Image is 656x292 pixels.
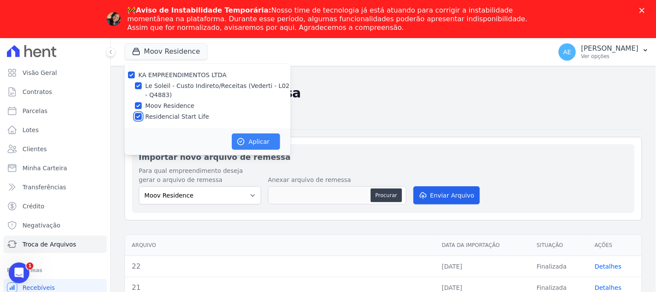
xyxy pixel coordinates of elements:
[268,175,406,185] label: Anexar arquivo de remessa
[22,164,67,172] span: Minha Carteira
[530,256,588,277] td: Finalizada
[145,81,291,100] label: Le Soleil - Custo Indireto/Receitas (Vederti - L02 - Q4883)
[139,151,628,163] h2: Importar novo arquivo de remessa
[136,6,272,14] b: Aviso de Instabilidade Temporária:
[22,221,61,230] span: Negativação
[435,256,530,277] td: [DATE]
[3,159,107,177] a: Minha Carteira
[22,283,55,292] span: Recebíveis
[640,8,648,13] div: Fechar
[22,68,57,77] span: Visão Geral
[22,107,48,115] span: Parcelas
[530,235,588,256] th: Situação
[125,235,435,256] th: Arquivo
[22,88,52,96] span: Contratos
[3,198,107,215] a: Crédito
[128,6,536,32] div: 🚧 Nosso time de tecnologia já está atuando para corrigir a instabilidade momentânea na plataforma...
[145,101,195,110] label: Moov Residence
[22,240,76,249] span: Troca de Arquivos
[588,235,642,256] th: Ações
[26,263,33,269] span: 1
[232,133,280,150] button: Aplicar
[3,236,107,253] a: Troca de Arquivos
[125,85,642,101] h2: Importações de Remessa
[3,64,107,81] a: Visão Geral
[22,145,47,153] span: Clientes
[22,126,39,134] span: Lotes
[413,186,480,204] button: Enviar Arquivo
[595,284,622,291] a: Detalhes
[3,83,107,101] a: Contratos
[22,183,66,191] span: Transferências
[3,102,107,120] a: Parcelas
[581,44,639,53] p: [PERSON_NAME]
[371,188,402,202] button: Procurar
[3,121,107,139] a: Lotes
[132,261,428,272] div: 22
[138,71,227,78] label: KA EMPREENDIMENTOS LTDA
[125,43,208,60] button: Moov Residence
[139,166,261,185] label: Para qual empreendimento deseja gerar o arquivo de remessa
[3,140,107,158] a: Clientes
[9,263,29,283] iframe: Intercom live chat
[552,40,656,64] button: AE [PERSON_NAME] Ver opções
[3,178,107,196] a: Transferências
[595,263,622,270] a: Detalhes
[3,217,107,234] a: Negativação
[435,235,530,256] th: Data da Importação
[145,112,209,121] label: Residencial Start Life
[7,265,103,276] div: Plataformas
[581,53,639,60] p: Ver opções
[22,202,45,211] span: Crédito
[563,49,571,55] span: AE
[125,73,642,82] nav: Breadcrumb
[107,12,121,26] img: Profile image for Adriane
